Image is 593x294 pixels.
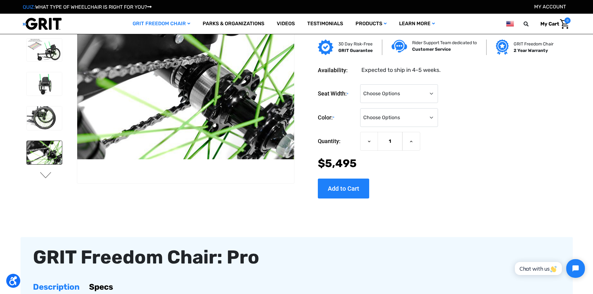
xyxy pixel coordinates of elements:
a: Cart with 0 items [536,17,571,30]
a: Videos [271,14,301,34]
img: GRIT Freedom Chair Pro: front view of Pro model all terrain wheelchair with green lever wraps and... [27,72,62,96]
img: Cart [560,19,569,29]
img: us.png [506,20,514,28]
a: Learn More [393,14,441,34]
a: QUIZ:WHAT TYPE OF WHEELCHAIR IS RIGHT FOR YOU? [23,4,152,10]
a: GRIT Freedom Chair [126,14,196,34]
strong: Customer Service [412,47,451,52]
p: Rider Support Team dedicated to [412,40,477,46]
img: GRIT Freedom Chair Pro: close up side view of Pro off road wheelchair model highlighting custom c... [27,106,62,130]
p: 30 Day Risk-Free [338,41,373,47]
strong: GRIT Guarantee [338,48,373,53]
label: Color: [318,108,357,127]
a: Testimonials [301,14,349,34]
input: Search [526,17,536,30]
a: Account [534,4,566,10]
span: 0 [564,17,571,24]
label: Seat Width: [318,84,357,103]
img: Customer service [392,40,407,53]
a: Products [349,14,393,34]
a: Parks & Organizations [196,14,271,34]
strong: 2 Year Warranty [514,48,548,53]
input: Add to Cart [318,179,369,198]
img: Grit freedom [496,40,509,55]
p: GRIT Freedom Chair [514,41,553,47]
img: GRIT Freedom Chair Pro: close up of one Spinergy wheel with green-colored spokes and upgraded dri... [77,15,294,159]
dt: Availability: [318,66,357,74]
div: GRIT Freedom Chair: Pro [33,243,560,271]
img: GRIT All-Terrain Wheelchair and Mobility Equipment [23,17,62,30]
span: $5,495 [318,157,357,170]
img: GRIT Freedom Chair Pro: side view of Pro model with green lever wraps and spokes on Spinergy whee... [27,39,62,61]
span: My Cart [540,21,559,27]
dd: Expected to ship in 4-5 weeks. [361,66,441,74]
button: Go to slide 2 of 3 [39,172,52,180]
label: Quantity: [318,132,357,151]
img: GRIT Guarantee [318,40,333,55]
iframe: Tidio Chat [508,254,590,283]
img: GRIT Freedom Chair Pro: close up of one Spinergy wheel with green-colored spokes and upgraded dri... [27,141,62,165]
span: QUIZ: [23,4,35,10]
